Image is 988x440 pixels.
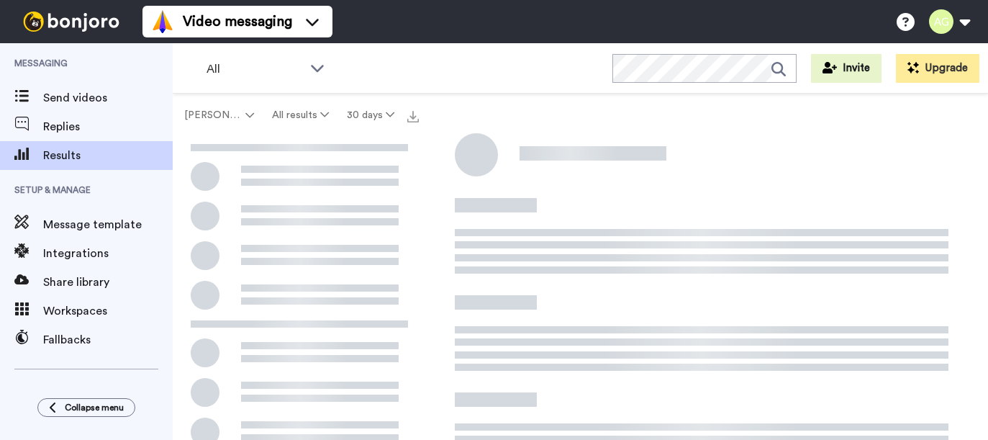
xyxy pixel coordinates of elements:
[337,102,403,128] button: 30 days
[43,331,173,349] span: Fallbacks
[43,216,173,233] span: Message template
[183,12,292,32] span: Video messaging
[43,302,173,320] span: Workspaces
[811,54,882,83] button: Invite
[65,402,124,413] span: Collapse menu
[896,54,979,83] button: Upgrade
[43,89,173,107] span: Send videos
[151,10,174,33] img: vm-color.svg
[43,147,173,164] span: Results
[43,245,173,262] span: Integrations
[407,111,419,122] img: export.svg
[207,60,303,78] span: All
[17,12,125,32] img: bj-logo-header-white.svg
[176,102,263,128] button: [PERSON_NAME].
[37,398,135,417] button: Collapse menu
[43,274,173,291] span: Share library
[184,108,243,122] span: [PERSON_NAME].
[263,102,338,128] button: All results
[43,118,173,135] span: Replies
[403,104,423,126] button: Export all results that match these filters now.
